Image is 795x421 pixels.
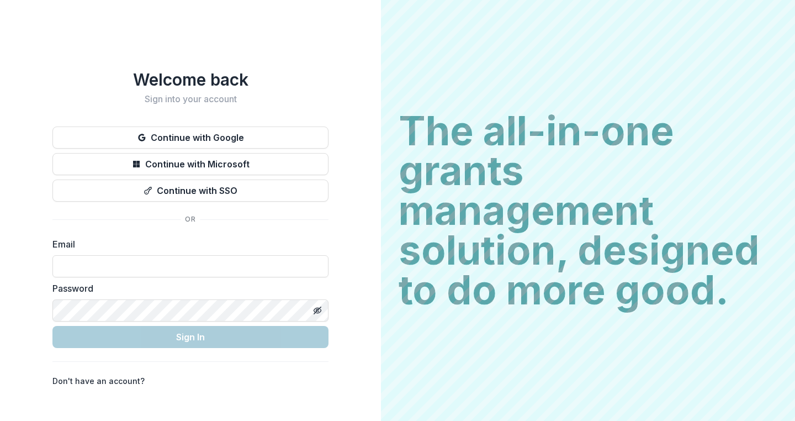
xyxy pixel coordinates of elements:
button: Continue with Google [52,127,328,149]
button: Toggle password visibility [309,302,326,319]
button: Sign In [52,326,328,348]
label: Password [52,282,322,295]
p: Don't have an account? [52,375,145,387]
button: Continue with Microsoft [52,153,328,175]
button: Continue with SSO [52,180,328,202]
label: Email [52,238,322,251]
h1: Welcome back [52,70,328,90]
h2: Sign into your account [52,94,328,104]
